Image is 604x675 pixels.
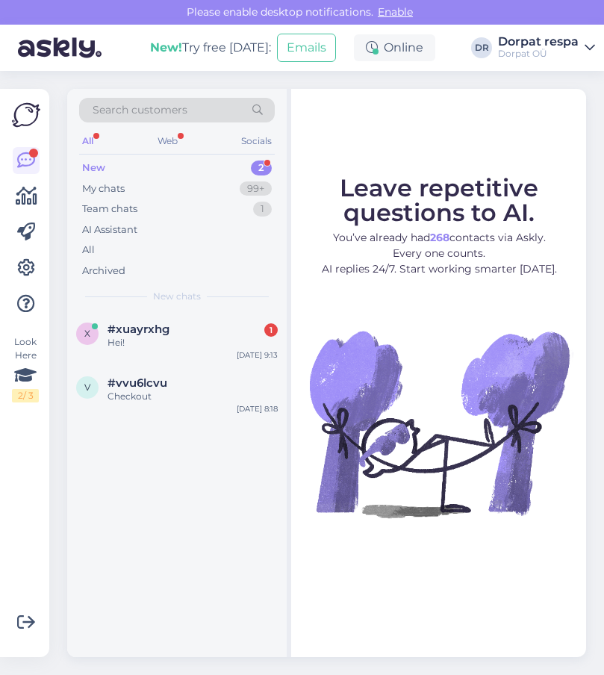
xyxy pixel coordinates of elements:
div: All [82,243,95,258]
div: Team chats [82,202,137,217]
div: 1 [264,323,278,337]
b: 268 [430,231,449,244]
span: New chats [153,290,201,303]
div: Dorpat OÜ [498,48,579,60]
div: My chats [82,181,125,196]
div: 2 [251,161,272,175]
p: You’ve already had contacts via Askly. Every one counts. AI replies 24/7. Start working smarter [... [305,230,573,277]
img: Askly Logo [12,101,40,129]
div: Online [354,34,435,61]
div: 99+ [240,181,272,196]
span: #vvu6lcvu [108,376,167,390]
div: [DATE] 8:18 [237,403,278,414]
div: Look Here [12,335,39,402]
div: [DATE] 9:13 [237,349,278,361]
div: 2 / 3 [12,389,39,402]
div: Archived [82,264,125,279]
img: No Chat active [305,289,573,558]
span: x [84,328,90,339]
b: New! [150,40,182,55]
div: Web [155,131,181,151]
div: New [82,161,105,175]
a: Dorpat respaDorpat OÜ [498,36,595,60]
span: Enable [373,5,417,19]
div: DR [471,37,492,58]
div: AI Assistant [82,223,137,237]
span: Leave repetitive questions to AI. [340,173,538,227]
div: Hei! [108,336,278,349]
button: Emails [277,34,336,62]
span: #xuayrxhg [108,323,169,336]
span: Search customers [93,102,187,118]
div: 1 [253,202,272,217]
div: Try free [DATE]: [150,39,271,57]
div: All [79,131,96,151]
div: Checkout [108,390,278,403]
div: Socials [238,131,275,151]
span: v [84,382,90,393]
div: Dorpat respa [498,36,579,48]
